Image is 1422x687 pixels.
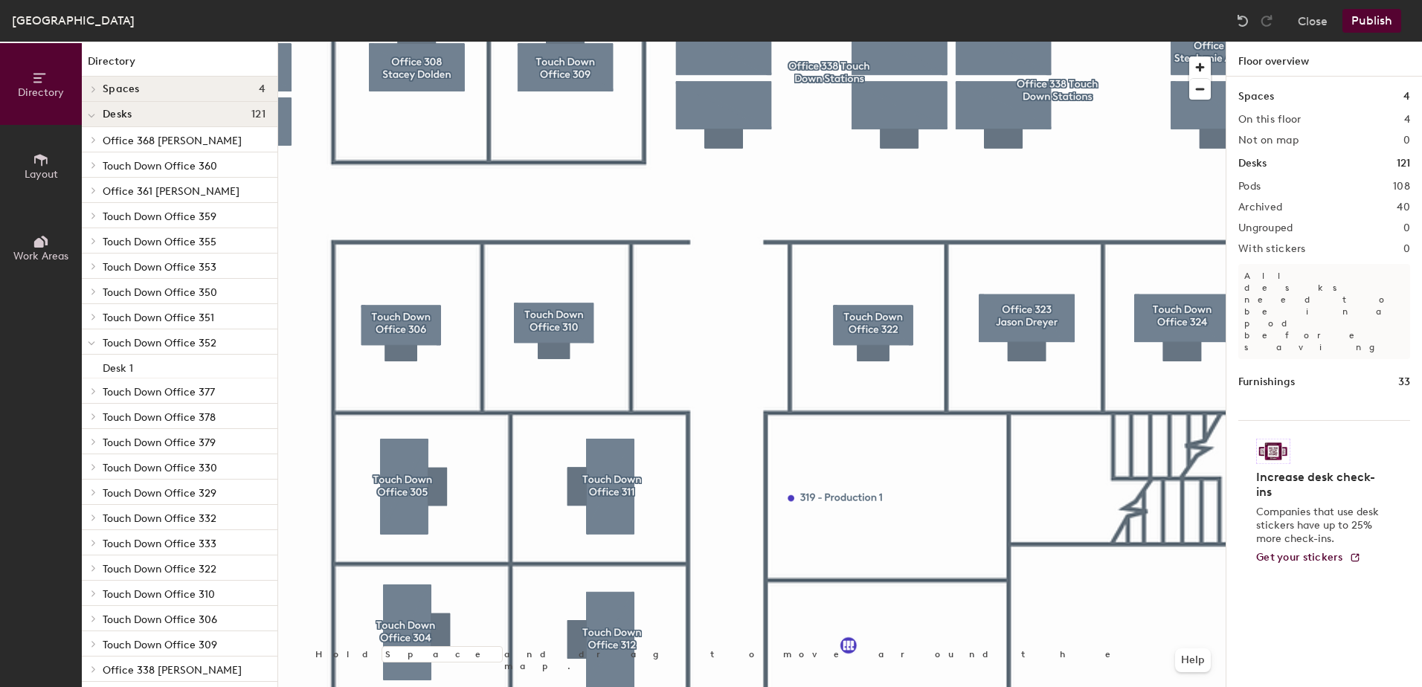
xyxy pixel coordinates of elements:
[1238,374,1295,390] h1: Furnishings
[103,538,216,550] span: Touch Down Office 333
[103,563,216,575] span: Touch Down Office 322
[1238,243,1306,255] h2: With stickers
[1397,201,1410,213] h2: 40
[103,109,132,120] span: Desks
[1298,9,1328,33] button: Close
[1393,181,1410,193] h2: 108
[1256,552,1361,564] a: Get your stickers
[1238,114,1302,126] h2: On this floor
[103,83,140,95] span: Spaces
[103,588,215,601] span: Touch Down Office 310
[13,250,68,262] span: Work Areas
[103,185,239,198] span: Office 361 [PERSON_NAME]
[259,83,266,95] span: 4
[1256,439,1290,464] img: Sticker logo
[1238,181,1261,193] h2: Pods
[103,236,216,248] span: Touch Down Office 355
[1403,88,1410,105] h1: 4
[12,11,135,30] div: [GEOGRAPHIC_DATA]
[103,135,242,147] span: Office 368 [PERSON_NAME]
[1238,135,1299,146] h2: Not on map
[1238,222,1293,234] h2: Ungrouped
[103,462,217,474] span: Touch Down Office 330
[1404,114,1410,126] h2: 4
[103,386,215,399] span: Touch Down Office 377
[251,109,266,120] span: 121
[103,358,133,375] p: Desk 1
[82,54,277,77] h1: Directory
[103,512,216,525] span: Touch Down Office 332
[103,337,216,349] span: Touch Down Office 352
[1226,42,1422,77] h1: Floor overview
[1256,551,1343,564] span: Get your stickers
[1238,201,1282,213] h2: Archived
[1235,13,1250,28] img: Undo
[1256,470,1383,500] h4: Increase desk check-ins
[1403,243,1410,255] h2: 0
[103,210,216,223] span: Touch Down Office 359
[1403,222,1410,234] h2: 0
[1238,88,1274,105] h1: Spaces
[103,664,242,677] span: Office 338 [PERSON_NAME]
[1238,155,1267,172] h1: Desks
[103,613,217,626] span: Touch Down Office 306
[103,436,216,449] span: Touch Down Office 379
[1238,264,1410,359] p: All desks need to be in a pod before saving
[18,86,64,99] span: Directory
[1398,374,1410,390] h1: 33
[1397,155,1410,172] h1: 121
[103,160,217,172] span: Touch Down Office 360
[1342,9,1401,33] button: Publish
[1256,506,1383,546] p: Companies that use desk stickers have up to 25% more check-ins.
[103,286,217,299] span: Touch Down Office 350
[103,312,214,324] span: Touch Down Office 351
[1403,135,1410,146] h2: 0
[1175,648,1211,672] button: Help
[103,639,217,651] span: Touch Down Office 309
[103,261,216,274] span: Touch Down Office 353
[103,411,216,424] span: Touch Down Office 378
[1259,13,1274,28] img: Redo
[25,168,58,181] span: Layout
[103,487,216,500] span: Touch Down Office 329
